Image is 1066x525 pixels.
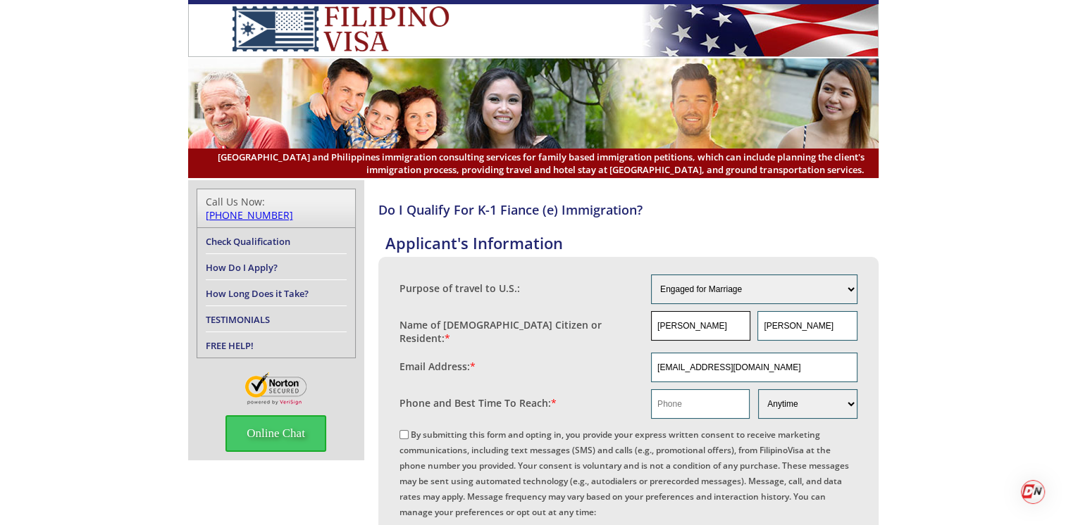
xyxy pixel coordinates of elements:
a: FREE HELP! [206,339,254,352]
select: Phone and Best Reach Time are required. [758,389,857,419]
span: Online Chat [225,415,326,452]
label: Name of [DEMOGRAPHIC_DATA] Citizen or Resident: [399,318,638,345]
label: Purpose of travel to U.S.: [399,282,520,295]
label: Email Address: [399,360,476,373]
div: Call Us Now: [206,195,347,222]
input: Last Name [757,311,857,341]
a: [PHONE_NUMBER] [206,208,293,222]
a: TESTIMONIALS [206,313,270,326]
input: First Name [651,311,750,341]
a: Check Qualification [206,235,290,248]
input: By submitting this form and opting in, you provide your express written consent to receive market... [399,430,409,439]
h4: Do I Qualify For K-1 Fiance (e) Immigration? [378,201,879,218]
label: Phone and Best Time To Reach: [399,396,557,410]
input: Email Address [651,353,857,382]
a: How Long Does it Take? [206,287,309,300]
input: Phone [651,389,750,419]
h4: Applicant's Information [385,232,879,253]
span: [GEOGRAPHIC_DATA] and Philippines immigration consulting services for family based immigration pe... [202,151,864,176]
a: How Do I Apply? [206,261,278,274]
